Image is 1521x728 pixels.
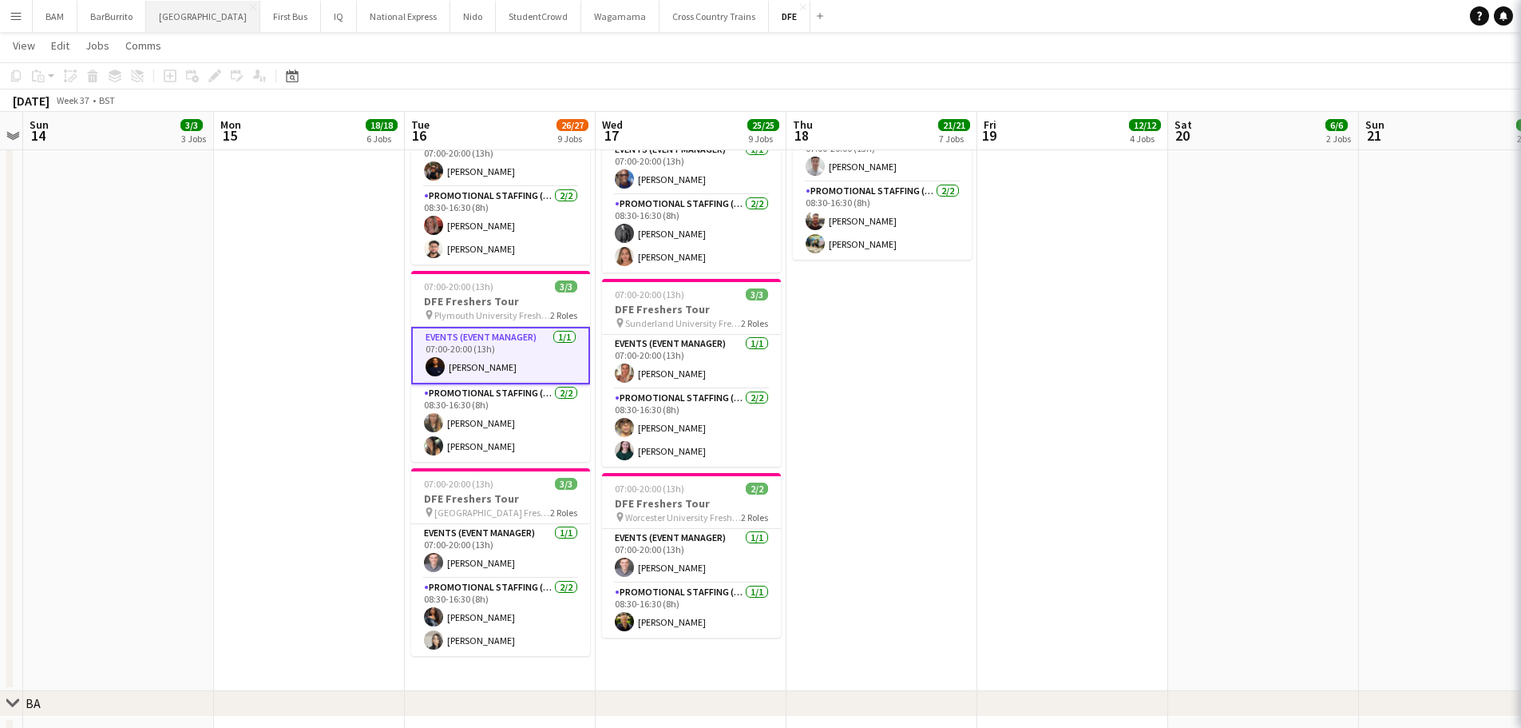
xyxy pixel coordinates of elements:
app-card-role: Promotional Staffing (Brand Ambassadors)2/208:30-16:30 (8h)[PERSON_NAME][PERSON_NAME] [602,389,781,467]
span: 18/18 [366,119,398,131]
a: Jobs [79,35,116,56]
span: [GEOGRAPHIC_DATA] Freshers Fair [434,507,550,519]
app-card-role: Promotional Staffing (Brand Ambassadors)1/108:30-16:30 (8h)[PERSON_NAME] [602,583,781,638]
app-card-role: Promotional Staffing (Brand Ambassadors)2/208:30-16:30 (8h)[PERSON_NAME][PERSON_NAME] [793,182,972,260]
div: 9 Jobs [557,133,588,145]
span: 3/3 [555,478,577,490]
span: 14 [27,126,49,145]
span: Edit [51,38,69,53]
app-card-role: Events (Event Manager)1/107:00-20:00 (13h)[PERSON_NAME] [411,327,590,384]
span: 21 [1363,126,1384,145]
button: Nido [450,1,496,32]
span: Sat [1174,117,1192,132]
button: BAM [33,1,77,32]
button: BarBurrito [77,1,146,32]
span: 3/3 [555,280,577,292]
span: 16 [409,126,430,145]
h3: DFE Freshers Tour [411,294,590,308]
div: [DATE] [13,93,50,109]
app-card-role: Events (Event Manager)1/107:00-20:00 (13h)[PERSON_NAME] [602,529,781,583]
span: 07:00-20:00 (13h) [615,288,684,300]
span: 07:00-20:00 (13h) [424,478,493,490]
span: 17 [600,126,623,145]
span: Sunderland University Freshers Fair [625,317,741,329]
span: 07:00-20:00 (13h) [424,280,493,292]
span: 12/12 [1129,119,1161,131]
span: 2 Roles [741,317,768,329]
a: View [6,35,42,56]
button: Cross Country Trains [659,1,769,32]
app-job-card: 07:00-20:00 (13h)2/2DFE Freshers Tour Worcester University Freshers Fair2 RolesEvents (Event Mana... [602,473,781,638]
button: First Bus [260,1,321,32]
button: National Express [357,1,450,32]
button: DFE [769,1,810,32]
span: Week 37 [53,94,93,106]
app-card-role: Events (Event Manager)1/107:00-20:00 (13h)[PERSON_NAME] [411,133,590,187]
h3: DFE Freshers Tour [411,491,590,506]
app-job-card: 07:00-20:00 (13h)3/3DFE Freshers Tour [GEOGRAPHIC_DATA] Freshers Fair2 RolesEvents (Event Manager... [793,72,972,260]
app-card-role: Promotional Staffing (Brand Ambassadors)2/208:30-16:30 (8h)[PERSON_NAME][PERSON_NAME] [411,384,590,462]
div: 9 Jobs [748,133,778,145]
a: Edit [45,35,76,56]
span: Plymouth University Freshers Fair [434,309,550,321]
span: 26/27 [557,119,588,131]
span: 3/3 [746,288,768,300]
app-job-card: 07:00-20:00 (13h)3/3DFE Freshers Tour Plymouth University Freshers Fair2 RolesEvents (Event Manag... [411,271,590,462]
span: 6/6 [1325,119,1348,131]
app-card-role: Events (Event Manager)1/107:00-20:00 (13h)[PERSON_NAME] [602,141,781,195]
span: View [13,38,35,53]
span: Jobs [85,38,109,53]
span: 21/21 [938,119,970,131]
span: Fri [984,117,996,132]
button: IQ [321,1,357,32]
button: StudentCrowd [496,1,581,32]
button: Wagamama [581,1,659,32]
div: 7 Jobs [939,133,969,145]
span: 3/3 [180,119,203,131]
app-card-role: Promotional Staffing (Brand Ambassadors)2/208:30-16:30 (8h)[PERSON_NAME][PERSON_NAME] [602,195,781,273]
span: 19 [981,126,996,145]
app-card-role: Promotional Staffing (Brand Ambassadors)2/208:30-16:30 (8h)[PERSON_NAME][PERSON_NAME] [411,187,590,265]
a: Comms [119,35,168,56]
span: 15 [218,126,241,145]
h3: DFE Freshers Tour [602,302,781,316]
app-card-role: Events (Event Manager)1/107:00-20:00 (13h)[PERSON_NAME] [793,128,972,182]
app-job-card: 07:00-20:00 (13h)3/3DFE Freshers Tour Sunderland University Freshers Fair2 RolesEvents (Event Man... [602,279,781,467]
span: 18 [790,126,813,145]
button: [GEOGRAPHIC_DATA] [146,1,260,32]
app-card-role: Events (Event Manager)1/107:00-20:00 (13h)[PERSON_NAME] [602,335,781,389]
span: 2 Roles [550,507,577,519]
span: 07:00-20:00 (13h) [615,483,684,495]
span: Comms [125,38,161,53]
app-job-card: 07:00-20:00 (13h)3/3DFE Freshers Tour Middlesex University Freshers Fair2 RolesEvents (Event Mana... [411,77,590,265]
div: 3 Jobs [181,133,206,145]
span: Sun [1365,117,1384,132]
span: 2/2 [746,483,768,495]
app-job-card: 07:00-20:00 (13h)3/3DFE Freshers Tour [PERSON_NAME] University Freshers Fair2 RolesEvents (Event ... [602,85,781,273]
div: 2 Jobs [1326,133,1351,145]
span: Wed [602,117,623,132]
app-job-card: 07:00-20:00 (13h)3/3DFE Freshers Tour [GEOGRAPHIC_DATA] Freshers Fair2 RolesEvents (Event Manager... [411,468,590,656]
div: 6 Jobs [366,133,397,145]
span: Tue [411,117,430,132]
div: BST [99,94,115,106]
span: Sun [30,117,49,132]
span: 20 [1172,126,1192,145]
div: BA [26,695,41,711]
app-card-role: Promotional Staffing (Brand Ambassadors)2/208:30-16:30 (8h)[PERSON_NAME][PERSON_NAME] [411,579,590,656]
span: 25/25 [747,119,779,131]
app-card-role: Events (Event Manager)1/107:00-20:00 (13h)[PERSON_NAME] [411,524,590,579]
span: Worcester University Freshers Fair [625,511,741,523]
span: 2 Roles [550,309,577,321]
div: 4 Jobs [1130,133,1160,145]
span: 2 Roles [741,511,768,523]
span: Mon [220,117,241,132]
span: Thu [793,117,813,132]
